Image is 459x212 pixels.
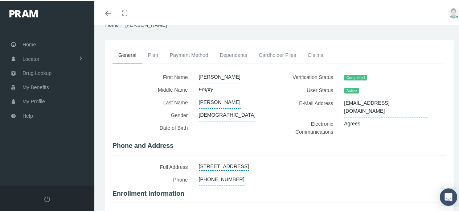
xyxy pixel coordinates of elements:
span: Empty [199,82,213,95]
label: Electronic Communications [285,116,339,137]
span: [PERSON_NAME] [125,21,167,27]
span: [EMAIL_ADDRESS][DOMAIN_NAME] [344,96,427,116]
a: General [112,46,142,62]
span: Drug Lookup [22,65,52,79]
a: Plan [142,46,164,62]
a: Cardholder Files [253,46,302,62]
span: Active [344,87,359,93]
label: Phone [112,172,193,185]
img: PRAM_20_x_78.png [9,9,38,16]
label: Date of Birth [112,120,193,135]
span: [PHONE_NUMBER] [199,172,245,185]
label: Full Address [112,159,193,172]
label: Gender [112,108,193,120]
label: E-Mail Address [285,96,339,116]
h4: Enrollment information [112,189,446,197]
label: First Name [112,70,193,82]
span: My Benefits [22,79,49,93]
span: [PERSON_NAME] [199,70,241,82]
span: Home [22,37,36,50]
h4: Phone and Address [112,141,446,149]
span: Completed [344,74,367,80]
label: Verification Status [285,70,339,83]
label: Last Name [112,95,193,108]
span: Help [22,108,33,122]
div: Open Intercom Messenger [440,187,457,205]
img: user-placeholder.jpg [448,7,459,17]
a: Home [105,21,119,27]
a: [STREET_ADDRESS] [199,159,249,170]
a: Payment Method [164,46,214,62]
span: My Profile [22,93,45,107]
span: Agrees [344,116,360,129]
a: Claims [302,46,329,62]
label: Middle Name [112,82,193,95]
span: [PERSON_NAME] [199,95,241,108]
span: [DEMOGRAPHIC_DATA] [199,108,256,120]
span: Locator [22,51,40,65]
label: User Status [285,83,339,96]
a: Dependents [214,46,253,62]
